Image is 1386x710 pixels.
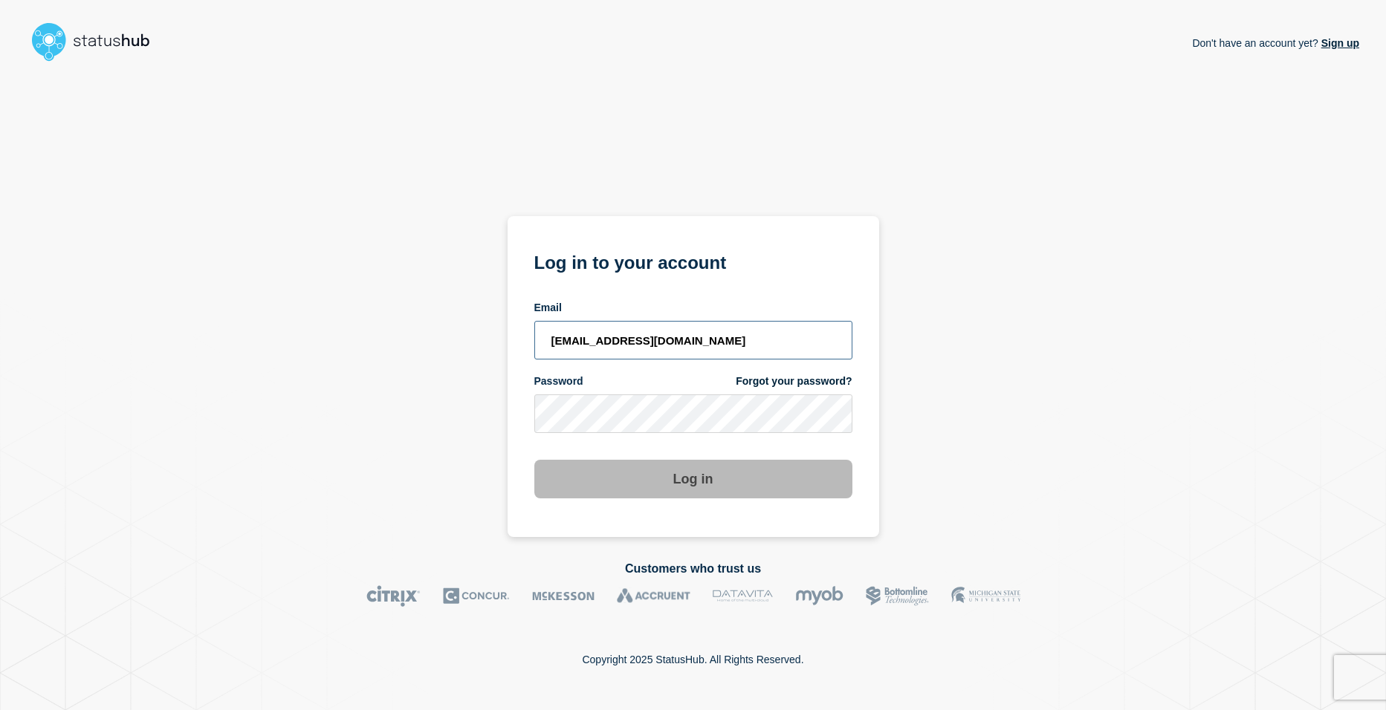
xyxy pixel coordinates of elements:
img: McKesson logo [532,585,595,607]
a: Sign up [1318,37,1359,49]
p: Don't have an account yet? [1192,25,1359,61]
img: StatusHub logo [27,18,168,65]
p: Copyright 2025 StatusHub. All Rights Reserved. [582,654,803,665]
button: Log in [534,460,852,498]
img: Accruent logo [617,585,690,607]
img: Citrix logo [366,585,421,607]
img: DataVita logo [713,585,773,607]
img: Concur logo [443,585,510,607]
img: Bottomline logo [866,585,929,607]
h2: Customers who trust us [27,562,1359,576]
img: MSU logo [951,585,1020,607]
span: Email [534,301,562,315]
input: password input [534,394,852,433]
h1: Log in to your account [534,247,852,275]
img: myob logo [795,585,843,607]
input: email input [534,321,852,359]
a: Forgot your password? [736,374,852,388]
span: Password [534,374,583,388]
